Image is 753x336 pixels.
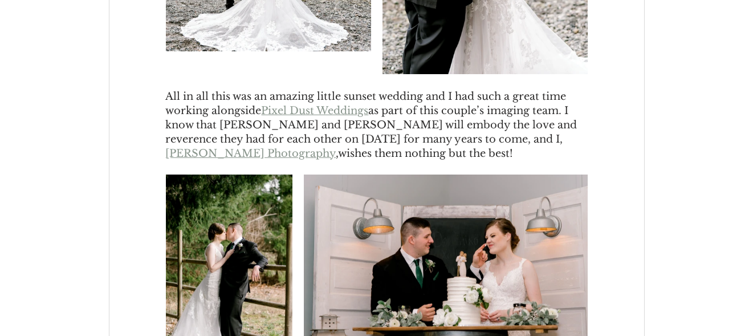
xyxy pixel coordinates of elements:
span: wishes them nothing but the best! [339,147,514,160]
span: All in all this was an amazing little sunset wedding and I had such a great time working alongside [166,90,569,117]
a: [PERSON_NAME] Photography [166,147,336,160]
span: as part of this couple’s imaging team. I know that [PERSON_NAME] and [PERSON_NAME] will embody th... [166,104,580,145]
a: Pixel Dust Weddings [262,104,369,117]
span: , [336,147,339,160]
